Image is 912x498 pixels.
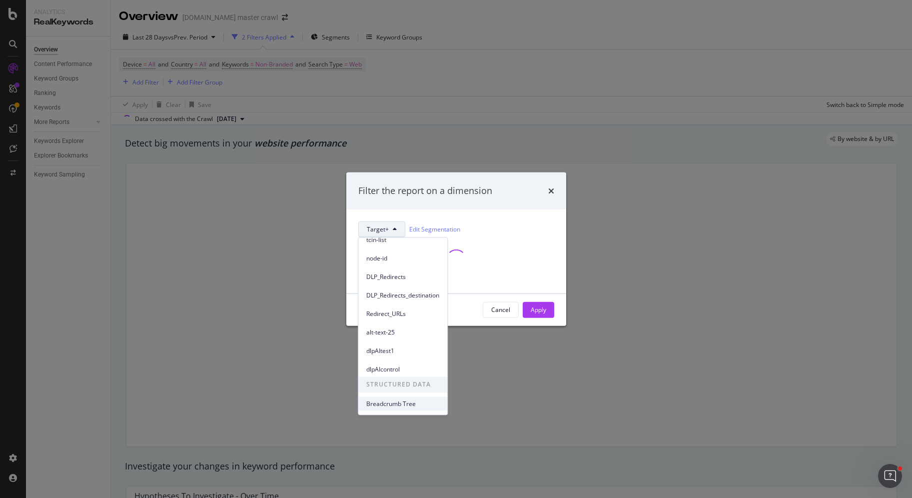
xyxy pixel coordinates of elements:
[548,184,554,197] div: times
[358,184,492,197] div: Filter the report on a dimension
[523,301,554,317] button: Apply
[366,328,439,337] span: alt-text-25
[367,225,389,233] span: Target+
[366,399,439,408] span: Breadcrumb Tree
[483,301,519,317] button: Cancel
[366,291,439,300] span: DLP_Redirects_destination
[366,365,439,374] span: dlpAIcontrol
[491,305,510,314] div: Cancel
[358,376,447,392] span: STRUCTURED DATA
[878,464,902,488] iframe: Intercom live chat
[531,305,546,314] div: Apply
[358,221,405,237] button: Target+
[366,235,439,244] span: tcin-list
[346,172,566,326] div: modal
[366,309,439,318] span: Redirect_URLs
[366,346,439,355] span: dlpAItest1
[366,254,439,263] span: node-id
[409,224,460,234] a: Edit Segmentation
[366,272,439,281] span: DLP_Redirects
